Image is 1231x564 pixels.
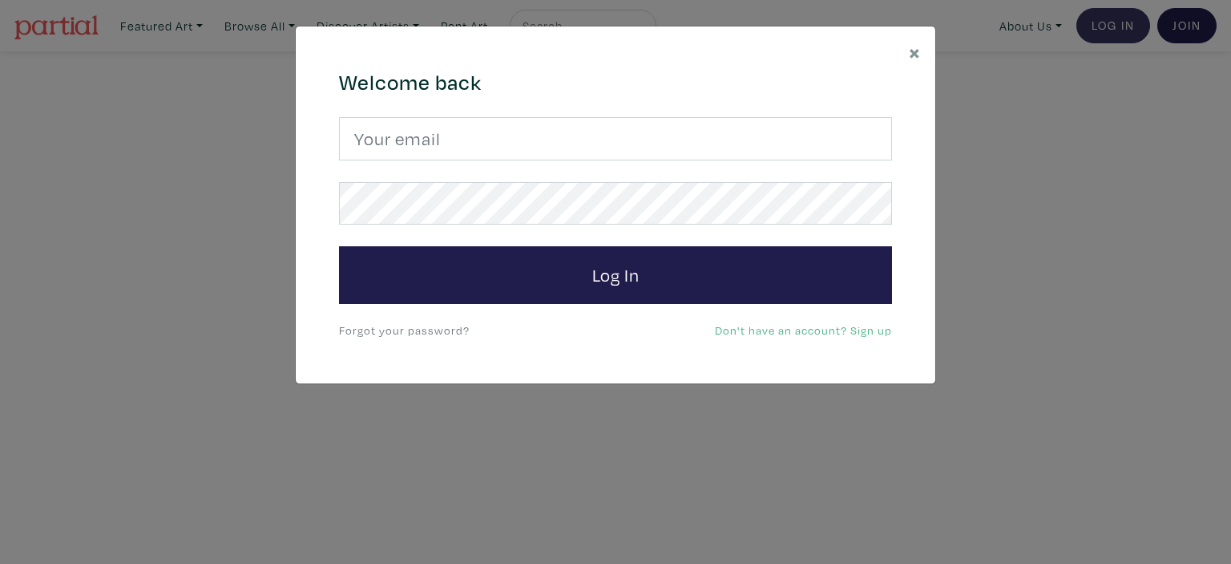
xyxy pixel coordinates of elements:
button: Close [894,26,935,77]
span: × [909,38,921,66]
h4: Welcome back [339,70,892,95]
input: Your email [339,117,892,160]
button: Log In [339,246,892,304]
a: Don't have an account? Sign up [715,323,892,338]
a: Forgot your password? [339,323,470,338]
